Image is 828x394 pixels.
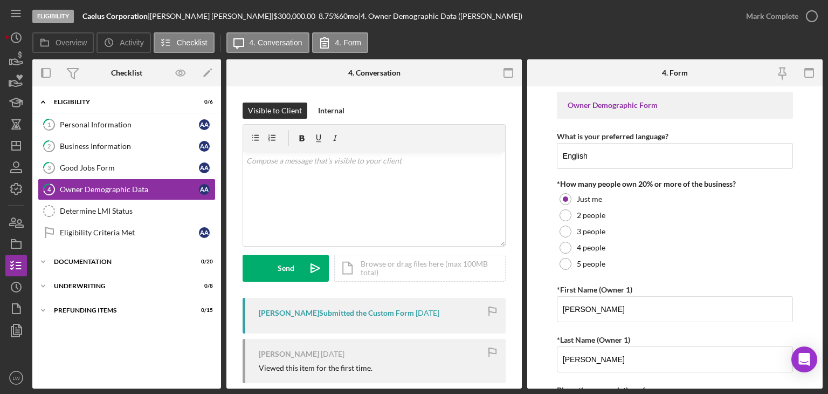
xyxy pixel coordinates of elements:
[577,211,605,220] label: 2 people
[557,180,793,188] div: *How many people own 20% or more of the business?
[339,12,358,21] div: 60 mo
[259,309,414,317] div: [PERSON_NAME] Submitted the Custom Form
[199,184,210,195] div: A A
[557,132,668,141] label: What is your preferred language?
[248,103,302,119] div: Visible to Client
[243,103,307,119] button: Visible to Client
[194,99,213,105] div: 0 / 6
[199,141,210,152] div: A A
[96,32,150,53] button: Activity
[54,99,186,105] div: Eligibility
[47,164,51,171] tspan: 3
[12,375,20,381] text: LW
[318,103,344,119] div: Internal
[47,142,51,150] tspan: 2
[250,38,302,47] label: 4. Conversation
[38,135,216,157] a: 2Business InformationAA
[662,69,688,77] div: 4. Form
[154,32,215,53] button: Checklist
[177,38,208,47] label: Checklist
[358,12,522,21] div: | 4. Owner Demographic Data ([PERSON_NAME])
[577,227,605,236] label: 3 people
[557,285,632,294] label: *First Name (Owner 1)
[577,195,602,203] label: Just me
[273,12,319,21] div: $300,000.00
[82,11,148,21] b: Caelus Corporation
[54,307,186,314] div: Prefunding Items
[348,69,401,77] div: 4. Conversation
[321,350,344,358] time: 2025-08-11 05:36
[38,179,216,200] a: 4Owner Demographic DataAA
[199,162,210,173] div: A A
[791,347,817,372] div: Open Intercom Messenger
[557,335,630,344] label: *Last Name (Owner 1)
[5,367,27,389] button: LW
[568,101,782,110] div: Owner Demographic Form
[313,103,350,119] button: Internal
[577,243,605,252] label: 4 people
[312,32,368,53] button: 4. Form
[243,255,329,282] button: Send
[577,260,605,268] label: 5 people
[60,142,199,151] div: Business Information
[60,120,199,129] div: Personal Information
[150,12,273,21] div: [PERSON_NAME] [PERSON_NAME] |
[38,222,216,243] a: Eligibility Criteria MetAA
[226,32,309,53] button: 4. Conversation
[194,283,213,289] div: 0 / 8
[194,307,213,314] div: 0 / 15
[82,12,150,21] div: |
[60,228,199,237] div: Eligibility Criteria Met
[60,185,199,194] div: Owner Demographic Data
[259,350,319,358] div: [PERSON_NAME]
[746,5,798,27] div: Mark Complete
[319,12,339,21] div: 8.75 %
[54,259,186,265] div: Documentation
[47,121,51,128] tspan: 1
[32,10,74,23] div: Eligibility
[278,255,294,282] div: Send
[259,364,372,372] div: Viewed this item for the first time.
[120,38,143,47] label: Activity
[416,309,439,317] time: 2025-08-11 05:37
[194,259,213,265] div: 0 / 20
[60,207,215,215] div: Determine LMI Status
[38,200,216,222] a: Determine LMI Status
[199,119,210,130] div: A A
[735,5,823,27] button: Mark Complete
[38,114,216,135] a: 1Personal InformationAA
[60,164,199,172] div: Good Jobs Form
[38,157,216,179] a: 3Good Jobs FormAA
[54,283,186,289] div: Underwriting
[32,32,94,53] button: Overview
[56,38,87,47] label: Overview
[335,38,361,47] label: 4. Form
[47,186,51,193] tspan: 4
[199,227,210,238] div: A A
[111,69,142,77] div: Checklist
